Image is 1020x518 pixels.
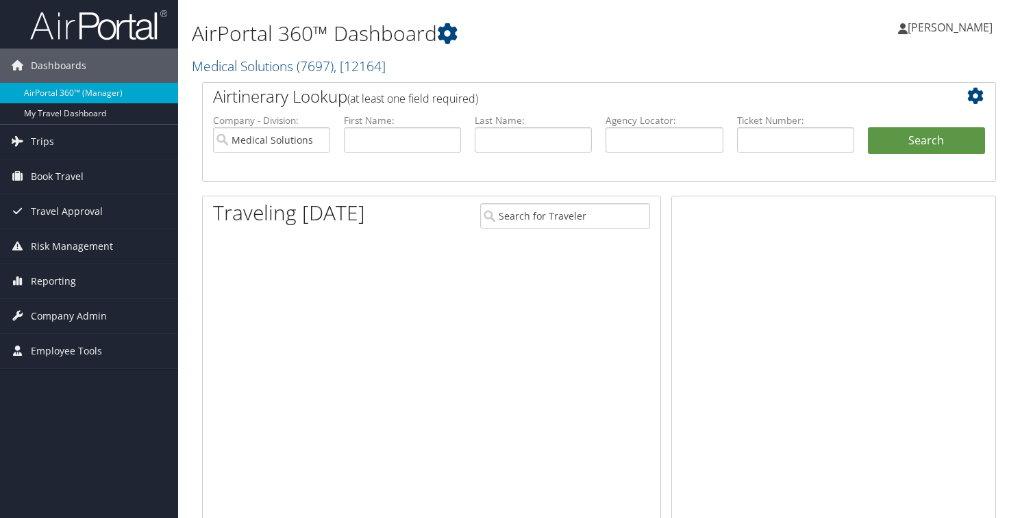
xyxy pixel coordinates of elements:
[192,19,735,48] h1: AirPortal 360™ Dashboard
[31,125,54,159] span: Trips
[213,114,330,127] label: Company - Division:
[344,114,461,127] label: First Name:
[737,114,854,127] label: Ticket Number:
[213,85,919,108] h2: Airtinerary Lookup
[475,114,592,127] label: Last Name:
[868,127,985,155] button: Search
[31,229,113,263] span: Risk Management
[334,57,386,75] span: , [ 12164 ]
[898,7,1006,48] a: [PERSON_NAME]
[31,49,86,83] span: Dashboards
[31,194,103,229] span: Travel Approval
[192,57,386,75] a: Medical Solutions
[908,20,993,35] span: [PERSON_NAME]
[31,159,84,194] span: Book Travel
[297,57,334,75] span: ( 7697 )
[30,9,167,41] img: airportal-logo.png
[31,334,102,368] span: Employee Tools
[31,264,76,298] span: Reporting
[31,299,107,333] span: Company Admin
[480,203,650,229] input: Search for Traveler
[606,114,723,127] label: Agency Locator:
[347,91,478,106] span: (at least one field required)
[213,198,365,227] h1: Traveling [DATE]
